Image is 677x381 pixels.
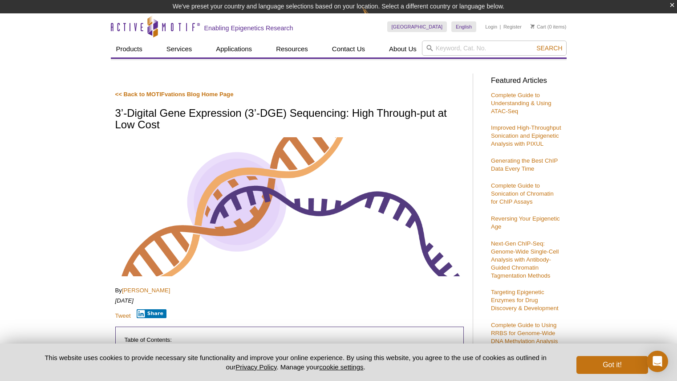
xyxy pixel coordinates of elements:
a: Complete Guide to Understanding & Using ATAC-Seq [491,92,551,115]
button: Got it! [576,356,648,374]
h2: Enabling Epigenetics Research [204,24,293,32]
a: Next-Gen ChIP-Seq: Genome-Wide Single-Cell Analysis with Antibody-Guided Chromatin Tagmentation M... [491,240,559,279]
button: cookie settings [319,363,363,371]
div: Open Intercom Messenger [647,351,668,372]
p: By [115,287,464,295]
img: 3'-Digital Gene Expression (3'-DGE): Reduce Time & Cost of Library Prep! [115,137,464,276]
a: Generating the Best ChIP Data Every Time [491,157,558,172]
a: [PERSON_NAME] [122,287,170,294]
a: Complete Guide to Using RRBS for Genome-Wide DNA Methylation Analysis [491,322,558,344]
a: << Back to MOTIFvations Blog Home Page [115,91,234,98]
img: Change Here [362,7,386,28]
p: Table of Contents: [125,336,454,344]
a: Products [111,41,148,57]
a: Complete Guide to Sonication of Chromatin for ChIP Assays [491,182,554,205]
a: Targeting Epigenetic Enzymes for Drug Discovery & Development [491,289,559,311]
button: Share [137,309,166,318]
a: About Us [384,41,422,57]
a: Services [161,41,198,57]
h3: Featured Articles [491,77,562,85]
h1: 3’-Digital Gene Expression (3’-DGE) Sequencing: High Through-put at Low Cost [115,107,464,132]
input: Keyword, Cat. No. [422,41,567,56]
a: Privacy Policy [235,363,276,371]
span: Search [536,45,562,52]
a: Cart [531,24,546,30]
a: Resources [271,41,313,57]
li: | [500,21,501,32]
p: This website uses cookies to provide necessary site functionality and improve your online experie... [29,353,562,372]
li: (0 items) [531,21,567,32]
em: [DATE] [115,297,134,304]
a: Reversing Your Epigenetic Age [491,215,560,230]
img: Your Cart [531,24,535,29]
a: Applications [211,41,257,57]
a: Tweet [115,312,131,319]
a: Login [485,24,497,30]
a: Register [503,24,522,30]
a: Improved High-Throughput Sonication and Epigenetic Analysis with PIXUL [491,124,561,147]
a: English [451,21,476,32]
button: Search [534,44,565,52]
a: Contact Us [327,41,370,57]
a: [GEOGRAPHIC_DATA] [387,21,447,32]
